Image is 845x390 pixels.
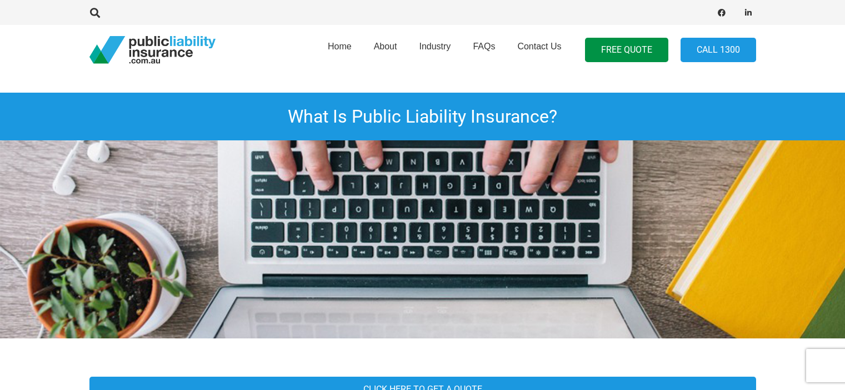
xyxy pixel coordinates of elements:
a: FAQs [462,22,506,78]
span: About [374,42,397,51]
a: LinkedIn [741,5,756,21]
a: FREE QUOTE [585,38,668,63]
a: Facebook [714,5,729,21]
a: Call 1300 [681,38,756,63]
a: Home [317,22,363,78]
span: Contact Us [517,42,561,51]
a: Search [84,8,107,18]
a: About [363,22,408,78]
span: Industry [419,42,451,51]
a: pli_logotransparent [89,36,216,64]
span: FAQs [473,42,495,51]
span: Home [328,42,352,51]
a: Contact Us [506,22,572,78]
a: Industry [408,22,462,78]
